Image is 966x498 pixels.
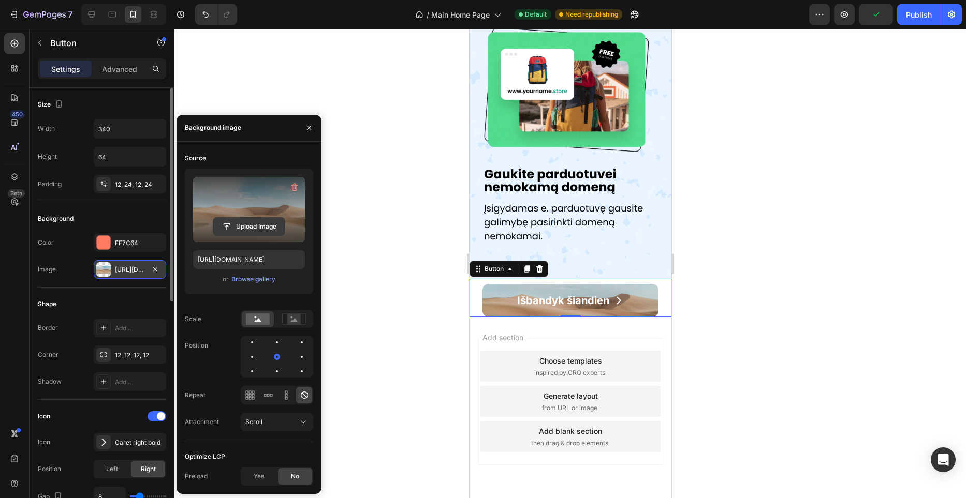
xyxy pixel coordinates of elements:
[231,274,276,284] button: Browse gallery
[68,8,72,21] p: 7
[115,438,164,447] div: Caret right bold
[185,341,208,350] div: Position
[470,29,671,498] iframe: Design area
[565,10,618,19] span: Need republishing
[38,98,65,112] div: Size
[50,37,138,49] p: Button
[38,214,74,223] div: Background
[254,472,264,481] span: Yes
[38,464,61,474] div: Position
[906,9,932,20] div: Publish
[38,350,58,359] div: Corner
[291,472,299,481] span: No
[38,412,50,421] div: Icon
[185,472,208,481] div: Preload
[115,265,145,275] div: [URL][DOMAIN_NAME]
[115,351,164,360] div: 12, 12, 12, 12
[525,10,547,19] span: Default
[38,323,58,333] div: Border
[4,4,77,25] button: 7
[185,314,201,324] div: Scale
[94,119,166,138] input: Auto
[193,250,305,269] input: https://example.com/image.jpg
[213,217,285,236] button: Upload Image
[185,390,206,400] div: Repeat
[94,147,166,166] input: Auto
[185,452,225,461] div: Optimize LCP
[931,447,956,472] div: Open Intercom Messenger
[195,4,237,25] div: Undo/Redo
[38,152,57,161] div: Height
[185,154,206,163] div: Source
[38,437,50,447] div: Icon
[51,64,80,74] p: Settings
[38,179,62,189] div: Padding
[185,417,219,427] div: Attachment
[38,238,54,247] div: Color
[115,238,164,248] div: FF7C64
[106,464,118,474] span: Left
[141,464,156,474] span: Right
[241,413,313,431] button: Scroll
[115,378,164,387] div: Add...
[431,9,490,20] span: Main Home Page
[10,110,25,118] div: 450
[38,299,56,309] div: Shape
[231,275,275,284] div: Browse gallery
[115,180,164,189] div: 12, 24, 12, 24
[427,9,429,20] span: /
[38,124,55,133] div: Width
[185,123,241,132] div: Background image
[102,64,137,74] p: Advanced
[8,189,25,198] div: Beta
[115,324,164,333] div: Add...
[38,265,56,274] div: Image
[223,273,229,285] span: or
[897,4,941,25] button: Publish
[38,377,62,386] div: Shadow
[245,418,262,426] span: Scroll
